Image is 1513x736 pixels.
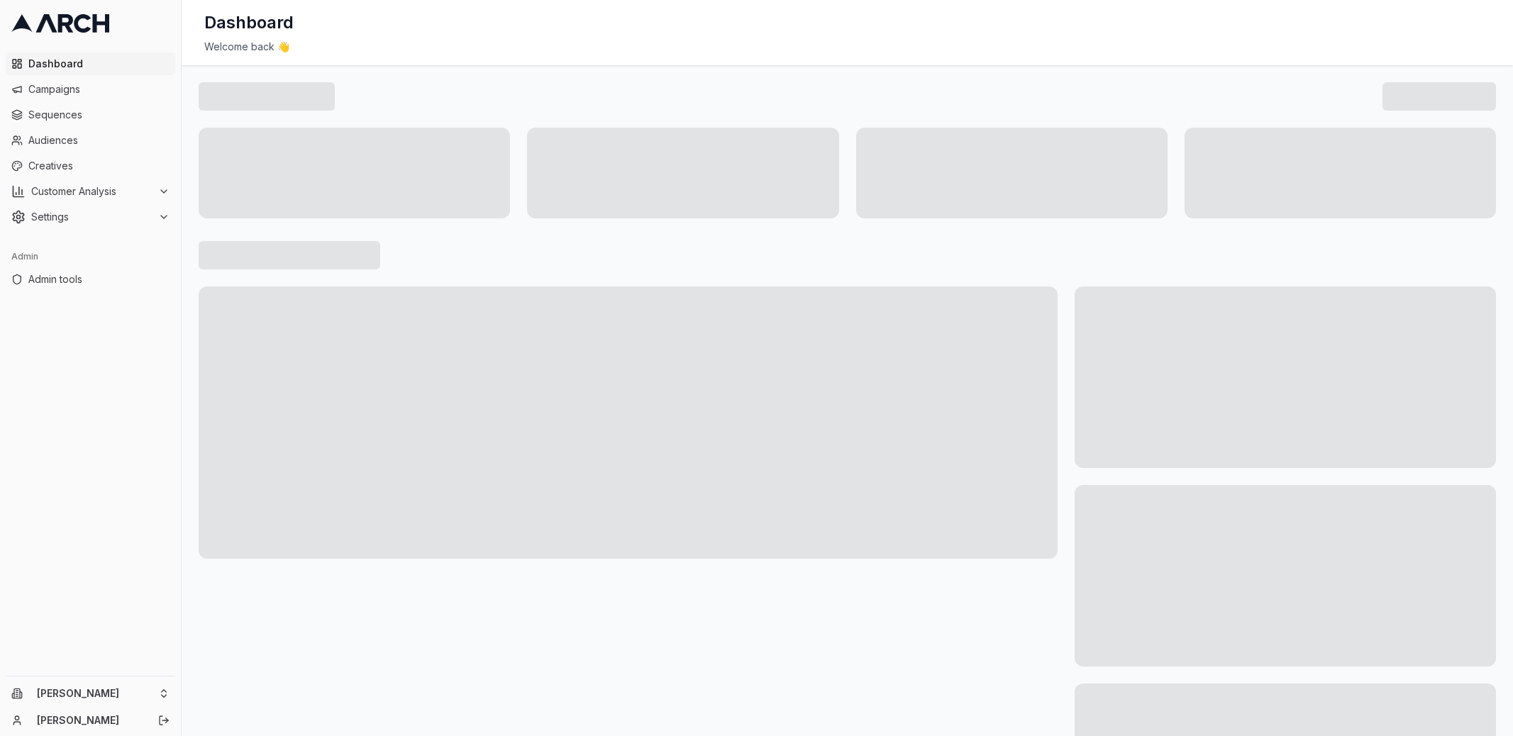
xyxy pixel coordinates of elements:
span: Creatives [28,159,170,173]
button: Customer Analysis [6,180,175,203]
a: Admin tools [6,268,175,291]
button: Log out [154,710,174,730]
a: Sequences [6,104,175,126]
div: Admin [6,245,175,268]
a: Creatives [6,155,175,177]
div: Welcome back 👋 [204,40,1490,54]
a: Audiences [6,129,175,152]
span: [PERSON_NAME] [37,687,153,700]
a: Campaigns [6,78,175,101]
span: Admin tools [28,272,170,286]
a: [PERSON_NAME] [37,713,143,727]
span: Customer Analysis [31,184,153,199]
button: [PERSON_NAME] [6,682,175,705]
h1: Dashboard [204,11,294,34]
span: Campaigns [28,82,170,96]
span: Audiences [28,133,170,147]
span: Settings [31,210,153,224]
a: Dashboard [6,52,175,75]
span: Dashboard [28,57,170,71]
span: Sequences [28,108,170,122]
button: Settings [6,206,175,228]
